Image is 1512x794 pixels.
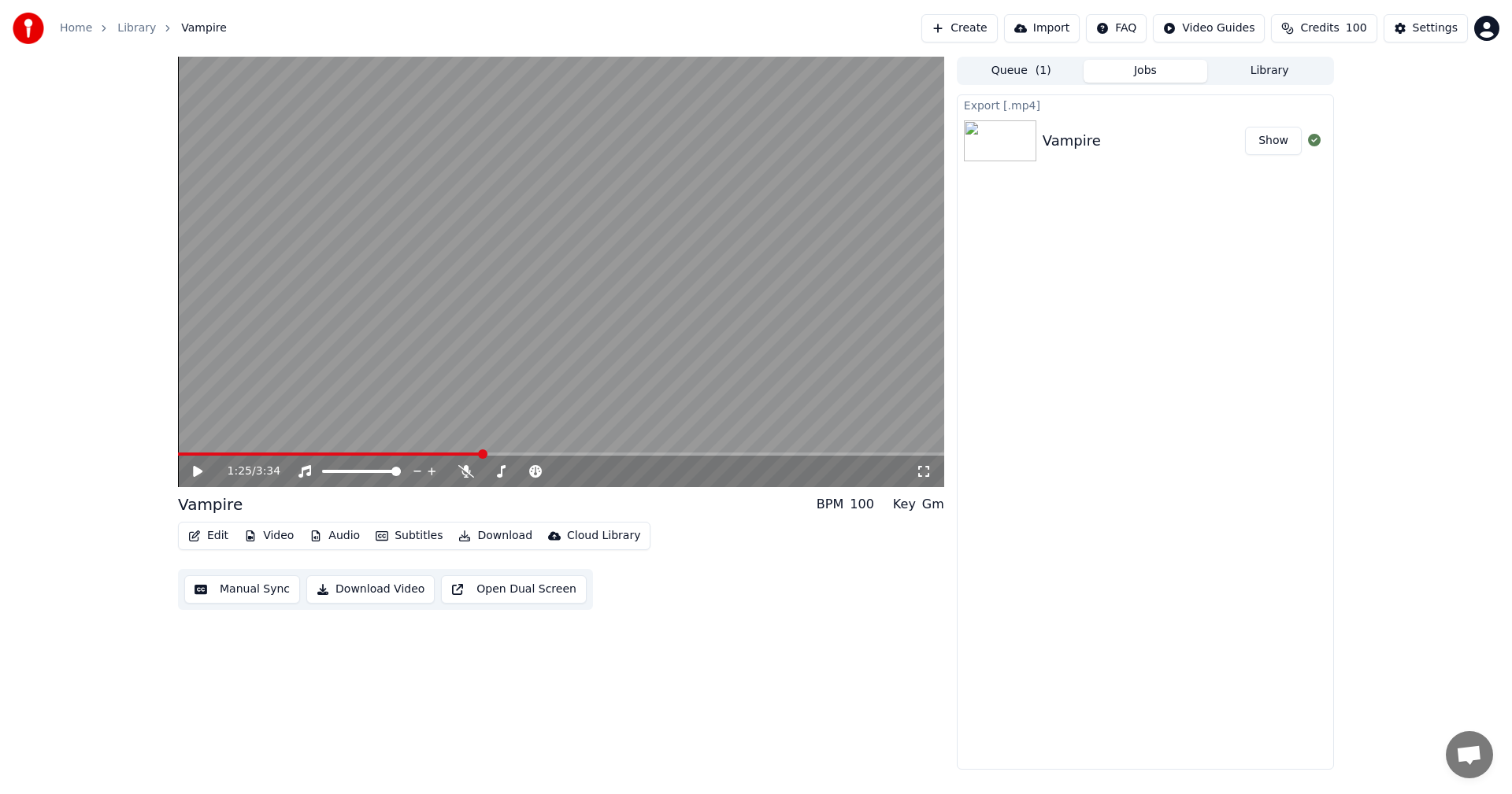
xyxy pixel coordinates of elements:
[441,575,587,604] button: Open Dual Screen
[1384,14,1468,42] button: Settings
[228,463,265,479] div: /
[369,525,449,547] button: Subtitles
[921,14,998,42] button: Create
[306,575,435,604] button: Download Video
[817,495,843,514] div: BPM
[13,13,44,44] img: youka
[1004,14,1080,42] button: Import
[228,463,252,479] span: 1:25
[117,20,156,36] a: Library
[184,575,300,604] button: Manual Sync
[181,20,227,36] span: Vampire
[1086,14,1147,42] button: FAQ
[303,525,366,547] button: Audio
[1346,20,1367,36] span: 100
[1036,63,1051,79] span: ( 1 )
[1413,20,1458,36] div: Settings
[1271,14,1377,42] button: Credits100
[178,493,243,515] div: Vampire
[893,495,916,514] div: Key
[1207,60,1332,83] button: Library
[1153,14,1265,42] button: Video Guides
[1084,60,1208,83] button: Jobs
[1300,20,1339,36] span: Credits
[452,525,539,547] button: Download
[182,525,235,547] button: Edit
[60,20,92,36] a: Home
[238,525,300,547] button: Video
[60,20,227,36] nav: breadcrumb
[1446,731,1493,778] div: Open chat
[1043,130,1101,152] div: Vampire
[567,528,640,544] div: Cloud Library
[256,463,280,479] span: 3:34
[958,95,1333,114] div: Export [.mp4]
[1245,127,1302,155] button: Show
[922,495,944,514] div: Gm
[850,495,874,514] div: 100
[959,60,1084,83] button: Queue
